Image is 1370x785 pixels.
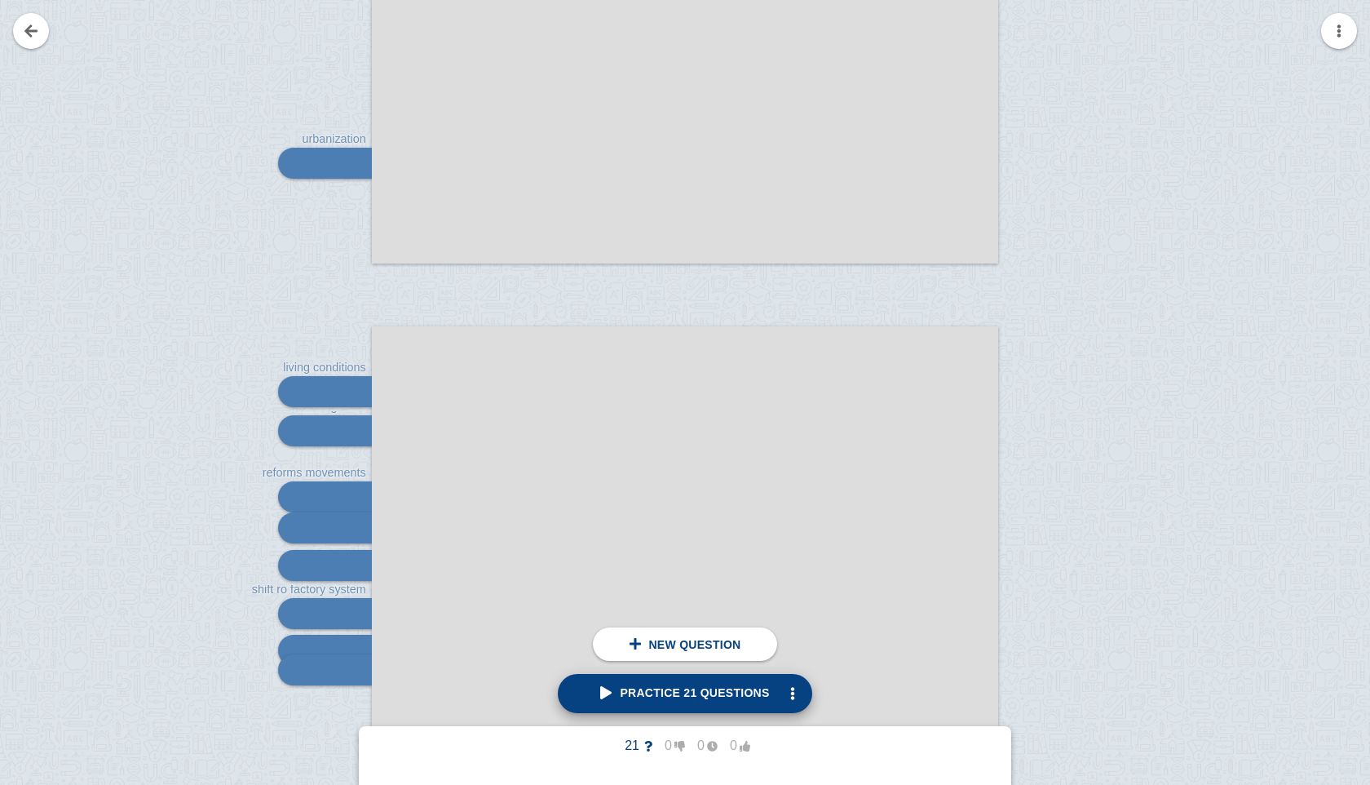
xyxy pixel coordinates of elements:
[600,686,769,699] span: Practice 21 questions
[558,674,811,713] a: Practice 21 questions
[652,738,685,753] span: 0
[13,13,49,49] a: Go back to your notes
[607,733,763,759] button: 21000
[718,738,750,753] span: 0
[685,738,718,753] span: 0
[648,638,740,651] span: New question
[620,738,652,753] span: 21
